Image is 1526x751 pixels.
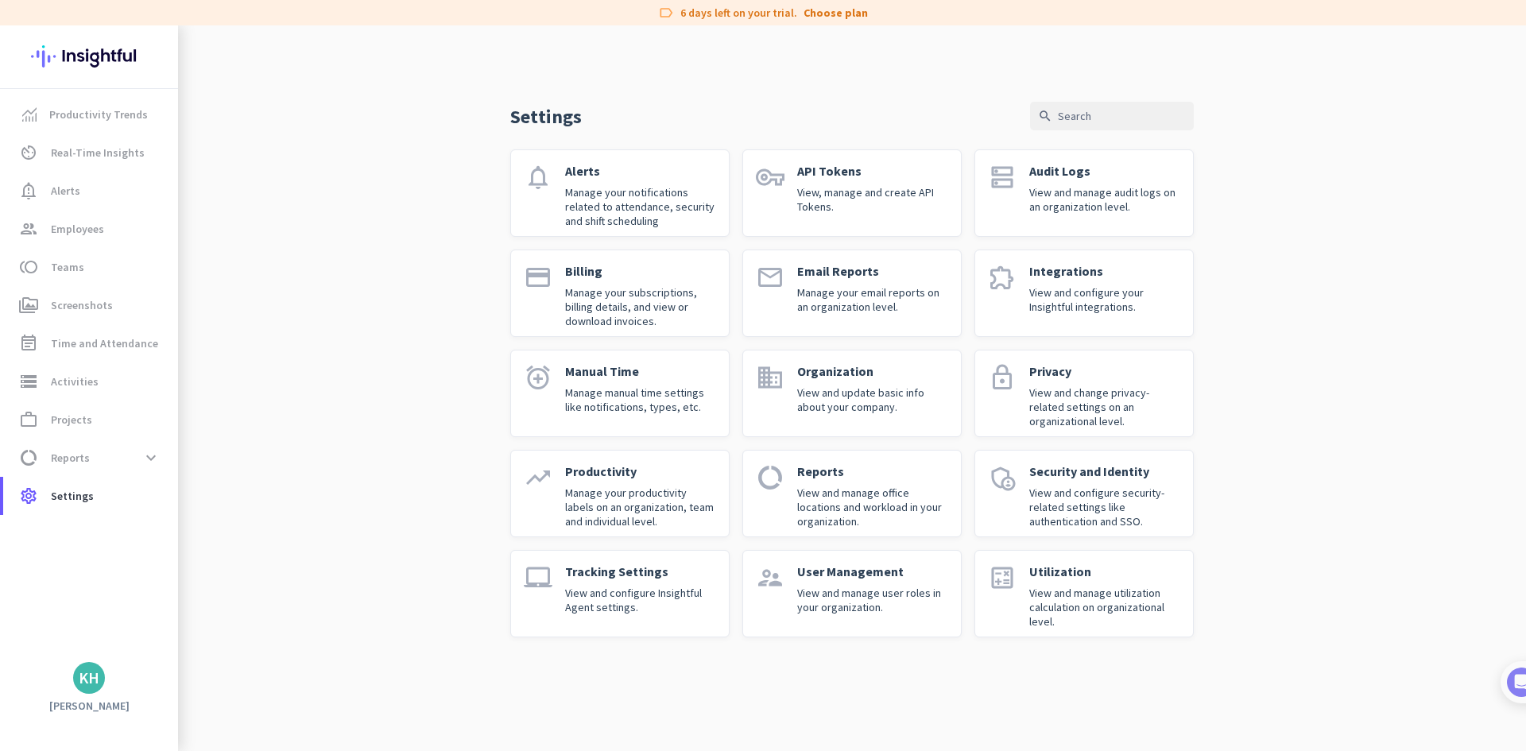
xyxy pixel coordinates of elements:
p: 4 steps [16,209,56,226]
img: Profile image for Tamara [56,166,82,192]
p: View, manage and create API Tokens. [797,185,948,214]
p: Organization [797,363,948,379]
i: email [756,263,784,292]
p: View and update basic info about your company. [797,385,948,414]
a: trending_upProductivityManage your productivity labels on an organization, team and individual le... [510,450,730,537]
p: About 10 minutes [203,209,302,226]
a: menu-itemProductivity Trends [3,95,178,134]
span: Home [23,536,56,547]
p: View and configure Insightful Agent settings. [565,586,716,614]
i: group [19,219,38,238]
a: groupEmployees [3,210,178,248]
i: alarm_add [524,363,552,392]
a: laptop_macTracking SettingsView and configure Insightful Agent settings. [510,550,730,637]
i: perm_media [19,296,38,315]
input: Search [1030,102,1194,130]
a: Choose plan [804,5,868,21]
button: expand_more [137,443,165,472]
p: Integrations [1029,263,1180,279]
a: event_noteTime and Attendance [3,324,178,362]
span: Activities [51,372,99,391]
p: View and manage user roles in your organization. [797,586,948,614]
img: menu-item [22,107,37,122]
div: You're just a few steps away from completing the essential app setup [22,118,296,157]
i: search [1038,109,1052,123]
p: Alerts [565,163,716,179]
a: admin_panel_settingsSecurity and IdentityView and configure security-related settings like authen... [974,450,1194,537]
a: settingsSettings [3,477,178,515]
span: Real-Time Insights [51,143,145,162]
i: domain [756,363,784,392]
i: notifications [524,163,552,192]
i: label [658,5,674,21]
i: vpn_key [756,163,784,192]
span: Help [186,536,211,547]
p: View and configure security-related settings like authentication and SSO. [1029,486,1180,528]
span: Settings [51,486,94,505]
span: Screenshots [51,296,113,315]
a: extensionIntegrationsView and configure your Insightful integrations. [974,250,1194,337]
i: lock [988,363,1017,392]
h1: Tasks [135,7,186,34]
i: data_usage [756,463,784,492]
span: Tasks [261,536,295,547]
span: Reports [51,448,90,467]
p: View and manage audit logs on an organization level. [1029,185,1180,214]
i: calculate [988,563,1017,592]
img: Insightful logo [31,25,147,87]
a: data_usageReportsView and manage office locations and workload in your organization. [742,450,962,537]
div: Add employees [61,277,269,292]
p: Utilization [1029,563,1180,579]
a: emailEmail ReportsManage your email reports on an organization level. [742,250,962,337]
i: work_outline [19,410,38,429]
div: Close [279,6,308,35]
a: lockPrivacyView and change privacy-related settings on an organizational level. [974,350,1194,437]
div: 1Add employees [29,271,289,296]
p: Settings [510,104,582,129]
a: notificationsAlertsManage your notifications related to attendance, security and shift scheduling [510,149,730,237]
p: View and change privacy-related settings on an organizational level. [1029,385,1180,428]
a: Show me how [61,382,173,414]
p: User Management [797,563,948,579]
p: Manage your notifications related to attendance, security and shift scheduling [565,185,716,228]
i: storage [19,372,38,391]
i: laptop_mac [524,563,552,592]
div: [PERSON_NAME] from Insightful [88,171,261,187]
p: Billing [565,263,716,279]
p: View and manage office locations and workload in your organization. [797,486,948,528]
button: Help [159,496,238,559]
i: av_timer [19,143,38,162]
p: Reports [797,463,948,479]
a: vpn_keyAPI TokensView, manage and create API Tokens. [742,149,962,237]
a: perm_mediaScreenshots [3,286,178,324]
i: toll [19,257,38,277]
a: calculateUtilizationView and manage utilization calculation on organizational level. [974,550,1194,637]
p: Audit Logs [1029,163,1180,179]
button: Tasks [238,496,318,559]
span: Teams [51,257,84,277]
div: Show me how [61,370,277,414]
span: Messages [92,536,147,547]
p: Productivity [565,463,716,479]
span: Alerts [51,181,80,200]
p: Manage manual time settings like notifications, types, etc. [565,385,716,414]
i: trending_up [524,463,552,492]
a: supervisor_accountUser ManagementView and manage user roles in your organization. [742,550,962,637]
p: Manual Time [565,363,716,379]
span: Projects [51,410,92,429]
p: View and manage utilization calculation on organizational level. [1029,586,1180,629]
div: KH [79,670,99,686]
i: admin_panel_settings [988,463,1017,492]
i: extension [988,263,1017,292]
a: domainOrganizationView and update basic info about your company. [742,350,962,437]
a: notification_importantAlerts [3,172,178,210]
i: dns [988,163,1017,192]
p: Manage your subscriptions, billing details, and view or download invoices. [565,285,716,328]
i: event_note [19,334,38,353]
a: av_timerReal-Time Insights [3,134,178,172]
i: settings [19,486,38,505]
a: data_usageReportsexpand_more [3,439,178,477]
p: Email Reports [797,263,948,279]
i: payment [524,263,552,292]
a: dnsAudit LogsView and manage audit logs on an organization level. [974,149,1194,237]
